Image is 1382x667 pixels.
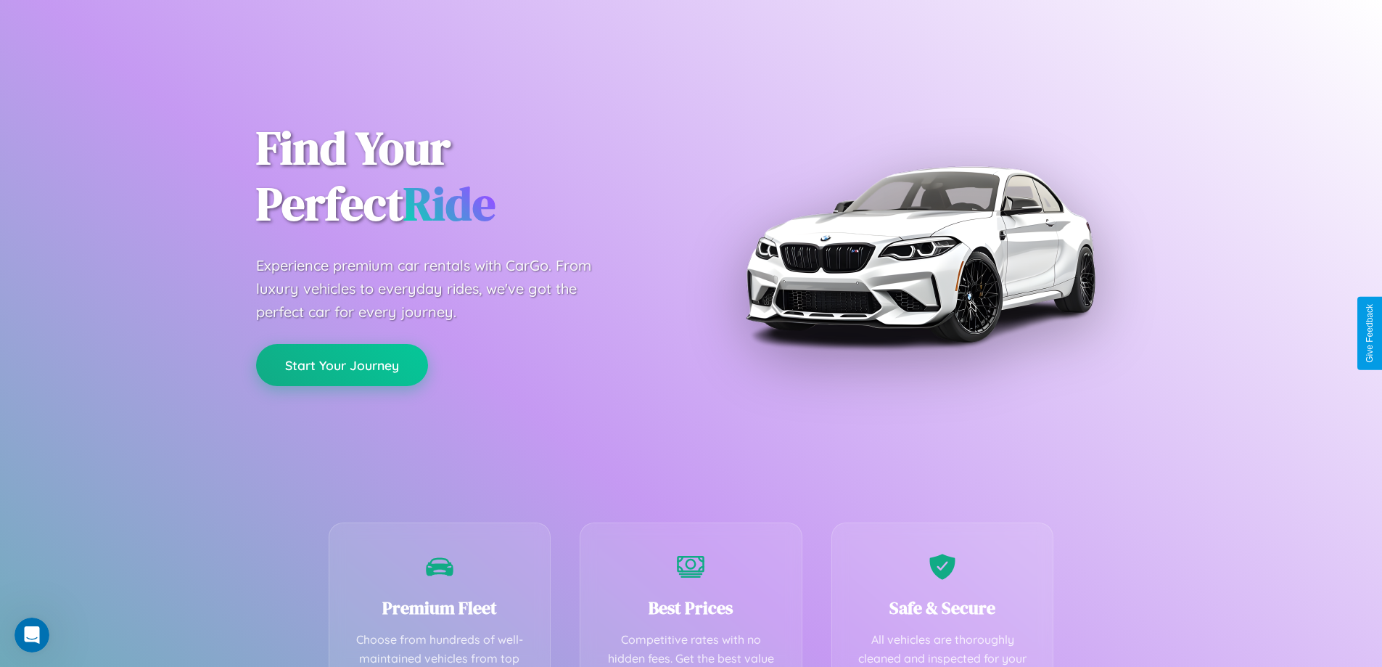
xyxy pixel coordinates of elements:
iframe: Intercom live chat [15,618,49,652]
h3: Premium Fleet [351,596,529,620]
button: Start Your Journey [256,344,428,386]
img: Premium BMW car rental vehicle [739,73,1101,435]
p: Experience premium car rentals with CarGo. From luxury vehicles to everyday rides, we've got the ... [256,254,619,324]
span: Ride [403,172,495,235]
h3: Best Prices [602,596,780,620]
h3: Safe & Secure [854,596,1032,620]
h1: Find Your Perfect [256,120,670,232]
div: Give Feedback [1365,304,1375,363]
